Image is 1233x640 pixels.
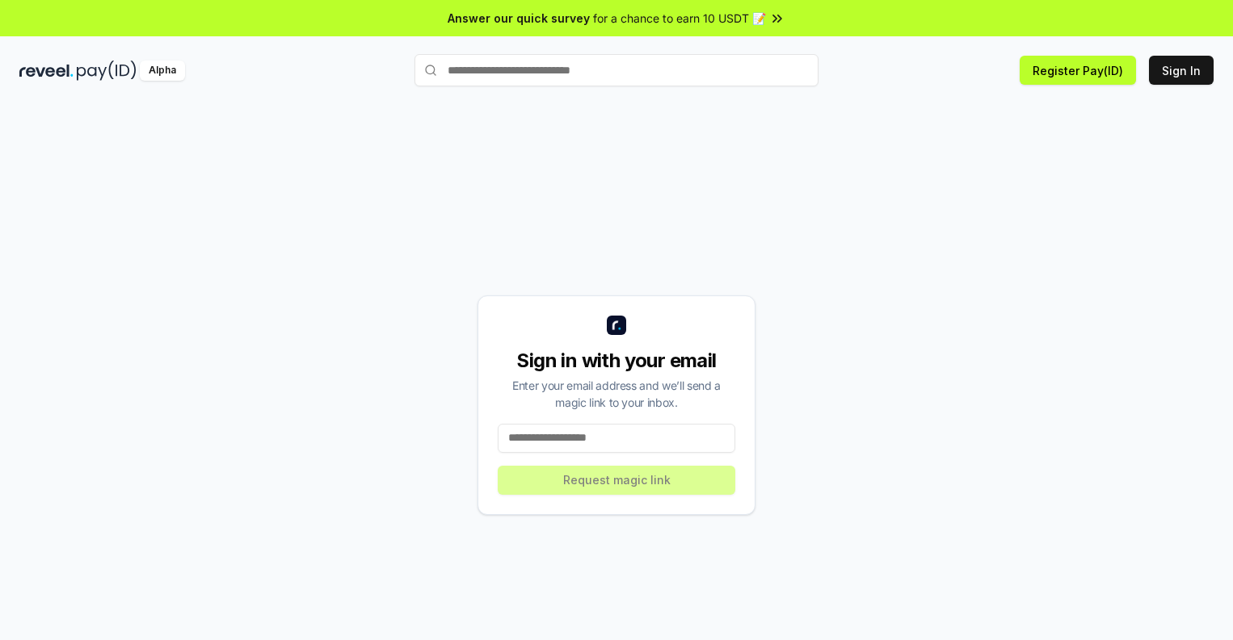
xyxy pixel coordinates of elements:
div: Enter your email address and we’ll send a magic link to your inbox. [498,377,735,411]
img: logo_small [607,316,626,335]
div: Sign in with your email [498,348,735,374]
img: pay_id [77,61,137,81]
span: for a chance to earn 10 USDT 📝 [593,10,766,27]
button: Register Pay(ID) [1020,56,1136,85]
img: reveel_dark [19,61,74,81]
div: Alpha [140,61,185,81]
span: Answer our quick survey [448,10,590,27]
button: Sign In [1149,56,1214,85]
